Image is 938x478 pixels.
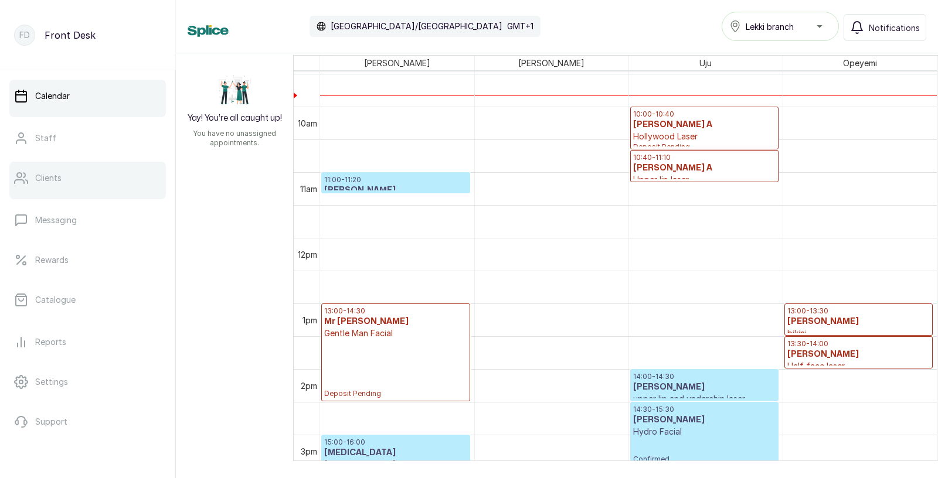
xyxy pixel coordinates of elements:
button: Logout [9,445,166,478]
p: 14:00 - 14:30 [633,372,776,381]
h3: [PERSON_NAME] [324,185,467,196]
a: Settings [9,366,166,398]
p: 13:30 - 14:00 [787,339,930,349]
div: 3pm [298,445,320,457]
h3: [PERSON_NAME] [633,414,776,426]
p: Messaging [35,214,77,226]
h3: [PERSON_NAME] [633,381,776,393]
h3: [MEDICAL_DATA][PERSON_NAME] [324,447,467,470]
p: 13:00 - 14:30 [324,306,467,316]
p: 10:00 - 10:40 [633,110,776,119]
p: [GEOGRAPHIC_DATA]/[GEOGRAPHIC_DATA] [331,21,502,32]
span: Uju [697,56,714,70]
span: Lekki branch [746,21,794,33]
h3: Mr [PERSON_NAME] [324,316,467,327]
p: You have no unassigned appointments. [183,129,286,148]
div: 12pm [295,248,320,261]
span: [PERSON_NAME] [516,56,587,70]
p: Rewards [35,254,69,266]
a: Calendar [9,80,166,112]
div: 11am [298,183,320,195]
h3: [PERSON_NAME] [787,316,930,327]
p: Upper lip laser [633,174,776,186]
h2: Yay! You’re all caught up! [188,112,282,124]
p: 14:30 - 15:30 [633,405,776,414]
p: Reports [35,336,66,348]
p: Clients [35,172,62,184]
h3: [PERSON_NAME] A [633,119,776,131]
p: GMT+1 [507,21,533,32]
p: Support [35,416,67,428]
button: Notifications [844,14,926,41]
div: 1pm [300,314,320,326]
a: Support [9,405,166,438]
p: 11:00 - 11:20 [324,175,467,185]
span: Opeyemi [841,56,879,70]
p: 15:00 - 16:00 [324,438,467,447]
p: Hollywood Laser [633,131,776,142]
p: FD [19,29,30,41]
p: 13:00 - 13:30 [787,306,930,316]
span: [PERSON_NAME] [362,56,433,70]
p: upper lip and underchin laser [633,393,776,405]
div: 10am [295,117,320,129]
a: Messaging [9,204,166,237]
p: Hydro Facial [633,426,776,438]
a: Staff [9,122,166,155]
p: Staff [35,132,56,144]
h3: [PERSON_NAME] A [633,162,776,174]
span: Deposit Pending [633,142,776,152]
p: Half face laser [787,360,930,372]
a: Clients [9,162,166,194]
a: Reports [9,326,166,358]
p: Settings [35,376,68,388]
p: Front Desk [45,28,96,42]
p: Gentle Man Facial [324,327,467,339]
a: Rewards [9,244,166,276]
p: Catalogue [35,294,76,306]
p: 10:40 - 11:10 [633,153,776,162]
p: bikini [787,327,930,339]
p: Calendar [35,90,70,102]
span: Deposit Pending [324,389,467,398]
h3: [PERSON_NAME] [787,349,930,360]
a: Catalogue [9,284,166,316]
div: 2pm [298,380,320,392]
button: Lekki branch [722,12,839,41]
span: Confirmed [633,455,776,464]
span: Notifications [869,22,920,34]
